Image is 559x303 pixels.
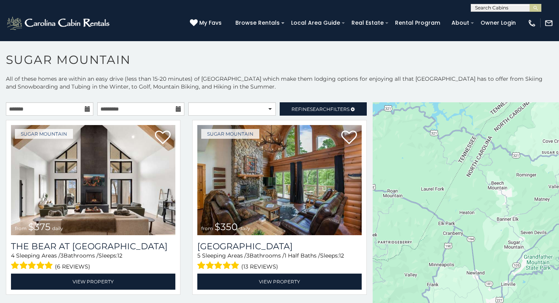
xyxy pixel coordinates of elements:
span: 4 [11,252,15,259]
span: daily [239,225,250,231]
span: 12 [339,252,344,259]
a: Grouse Moor Lodge from $350 daily [197,125,362,235]
img: mail-regular-white.png [544,19,553,27]
a: Real Estate [348,17,388,29]
span: (6 reviews) [55,261,90,272]
span: $350 [215,221,238,232]
span: 5 [197,252,200,259]
a: About [448,17,473,29]
span: 3 [60,252,64,259]
a: Owner Login [477,17,520,29]
a: The Bear At [GEOGRAPHIC_DATA] [11,241,175,252]
h3: Grouse Moor Lodge [197,241,362,252]
span: $375 [28,221,51,232]
a: Sugar Mountain [201,129,259,139]
a: View Property [197,274,362,290]
a: Rental Program [391,17,444,29]
a: Sugar Mountain [15,129,73,139]
a: [GEOGRAPHIC_DATA] [197,241,362,252]
span: My Favs [199,19,222,27]
div: Sleeping Areas / Bathrooms / Sleeps: [11,252,175,272]
span: 1 Half Baths / [284,252,320,259]
span: 12 [117,252,122,259]
img: White-1-2.png [6,15,112,31]
span: Search [310,106,330,112]
span: 3 [246,252,249,259]
div: Sleeping Areas / Bathrooms / Sleeps: [197,252,362,272]
a: Add to favorites [155,130,171,146]
a: Browse Rentals [231,17,284,29]
img: phone-regular-white.png [528,19,536,27]
a: RefineSearchFilters [280,102,367,116]
span: Refine Filters [291,106,350,112]
a: Local Area Guide [287,17,344,29]
img: Grouse Moor Lodge [197,125,362,235]
span: from [15,225,27,231]
a: The Bear At Sugar Mountain from $375 daily [11,125,175,235]
a: My Favs [190,19,224,27]
a: Add to favorites [341,130,357,146]
a: View Property [11,274,175,290]
h3: The Bear At Sugar Mountain [11,241,175,252]
span: (13 reviews) [241,261,278,272]
span: from [201,225,213,231]
span: daily [52,225,63,231]
img: The Bear At Sugar Mountain [11,125,175,235]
